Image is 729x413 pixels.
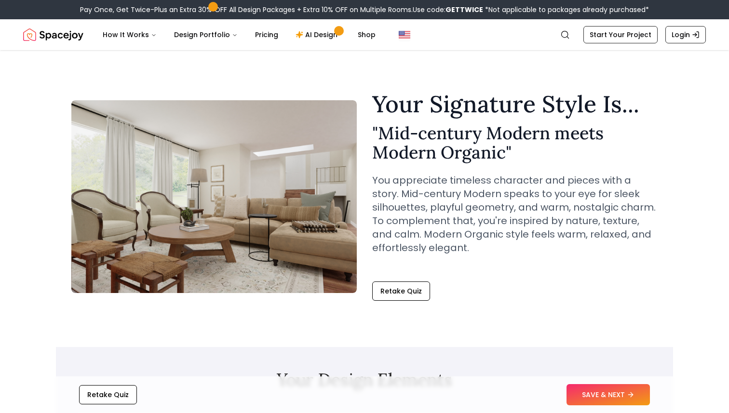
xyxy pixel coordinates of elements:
button: Retake Quiz [372,281,430,301]
p: You appreciate timeless character and pieces with a story. Mid-century Modern speaks to your eye ... [372,173,658,254]
span: *Not applicable to packages already purchased* [483,5,649,14]
div: Pay Once, Get Twice-Plus an Extra 30% OFF All Design Packages + Extra 10% OFF on Multiple Rooms. [80,5,649,14]
a: Login [665,26,706,43]
img: Mid-century Modern meets Modern Organic Style Example [71,100,357,293]
span: Use code: [413,5,483,14]
a: Start Your Project [583,26,658,43]
nav: Global [23,19,706,50]
a: Pricing [247,25,286,44]
a: Shop [350,25,383,44]
img: Spacejoy Logo [23,25,83,44]
button: How It Works [95,25,164,44]
img: United States [399,29,410,40]
h2: " Mid-century Modern meets Modern Organic " [372,123,658,162]
button: SAVE & NEXT [567,384,650,405]
a: Spacejoy [23,25,83,44]
a: AI Design [288,25,348,44]
button: Design Portfolio [166,25,245,44]
h1: Your Signature Style Is... [372,93,658,116]
b: GETTWICE [445,5,483,14]
h2: Your Design Elements [71,370,658,389]
button: Retake Quiz [79,385,137,404]
nav: Main [95,25,383,44]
